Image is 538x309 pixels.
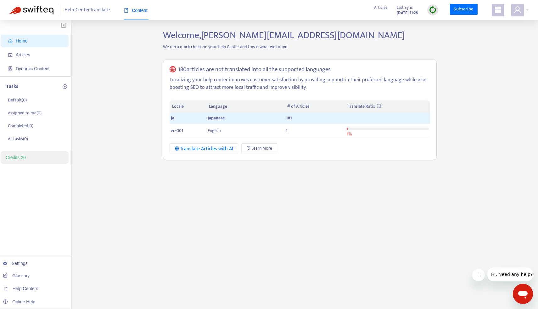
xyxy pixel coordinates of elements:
[170,66,176,73] span: global
[170,76,430,91] p: Localizing your help center improves customer satisfaction by providing support in their preferre...
[514,6,521,14] span: user
[472,269,485,281] iframe: メッセージを閉じる
[285,100,345,113] th: # of Articles
[8,110,42,116] p: Assigned to me ( 0 )
[347,130,352,138] span: 1 %
[175,145,233,153] div: Translate Articles with AI
[3,273,30,278] a: Glossary
[487,267,533,281] iframe: 会社からのメッセージ
[208,114,225,122] span: Japanese
[450,4,478,15] a: Subscribe
[513,284,533,304] iframe: メッセージングウィンドウを開くボタン
[170,100,207,113] th: Locale
[3,261,28,266] a: Settings
[163,27,405,43] span: Welcome, [PERSON_NAME][EMAIL_ADDRESS][DOMAIN_NAME]
[8,135,28,142] p: All tasks ( 0 )
[124,8,128,13] span: book
[8,97,27,103] p: Default ( 0 )
[374,4,387,11] span: Articles
[9,6,53,14] img: Swifteq
[171,127,183,134] span: en-001
[13,286,38,291] span: Help Centers
[178,66,331,73] h5: 180 articles are not translated into all the supported languages
[286,114,292,122] span: 181
[6,83,18,90] p: Tasks
[16,38,27,43] span: Home
[397,4,413,11] span: Last Sync
[124,8,148,13] span: Content
[286,127,288,134] span: 1
[16,66,49,71] span: Dynamic Content
[8,39,13,43] span: home
[170,143,238,153] button: Translate Articles with AI
[208,127,221,134] span: English
[8,53,13,57] span: account-book
[8,123,33,129] p: Completed ( 0 )
[171,114,174,122] span: ja
[6,155,26,160] a: Credits:20
[251,145,272,152] span: Learn More
[158,43,441,50] p: We ran a quick check on your Help Center and this is what we found
[64,4,110,16] span: Help Center Translate
[63,84,67,89] span: plus-circle
[397,9,418,16] strong: [DATE] 11:26
[429,6,437,14] img: sync.dc5367851b00ba804db3.png
[16,52,30,57] span: Articles
[494,6,502,14] span: appstore
[206,100,284,113] th: Language
[3,299,35,304] a: Online Help
[348,103,427,110] div: Translate Ratio
[8,66,13,71] span: container
[241,143,277,153] a: Learn More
